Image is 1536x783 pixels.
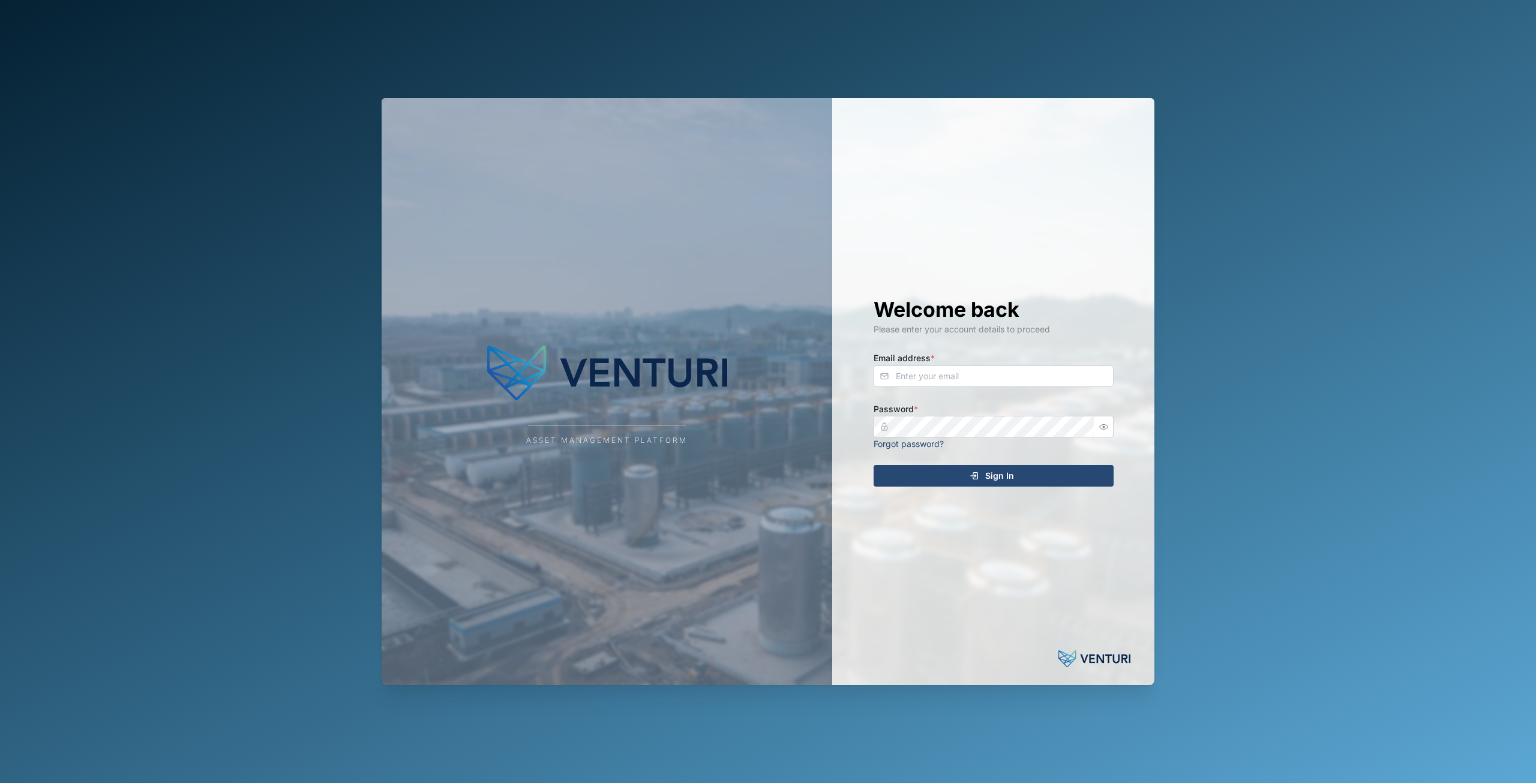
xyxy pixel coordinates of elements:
[1058,647,1130,671] img: Powered by: Venturi
[874,296,1114,323] h1: Welcome back
[874,403,918,416] label: Password
[874,352,935,365] label: Email address
[874,465,1114,487] button: Sign In
[874,323,1114,336] div: Please enter your account details to proceed
[985,466,1014,486] span: Sign In
[487,337,727,409] img: Company Logo
[526,435,688,446] div: Asset Management Platform
[874,365,1114,387] input: Enter your email
[874,439,944,449] a: Forgot password?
